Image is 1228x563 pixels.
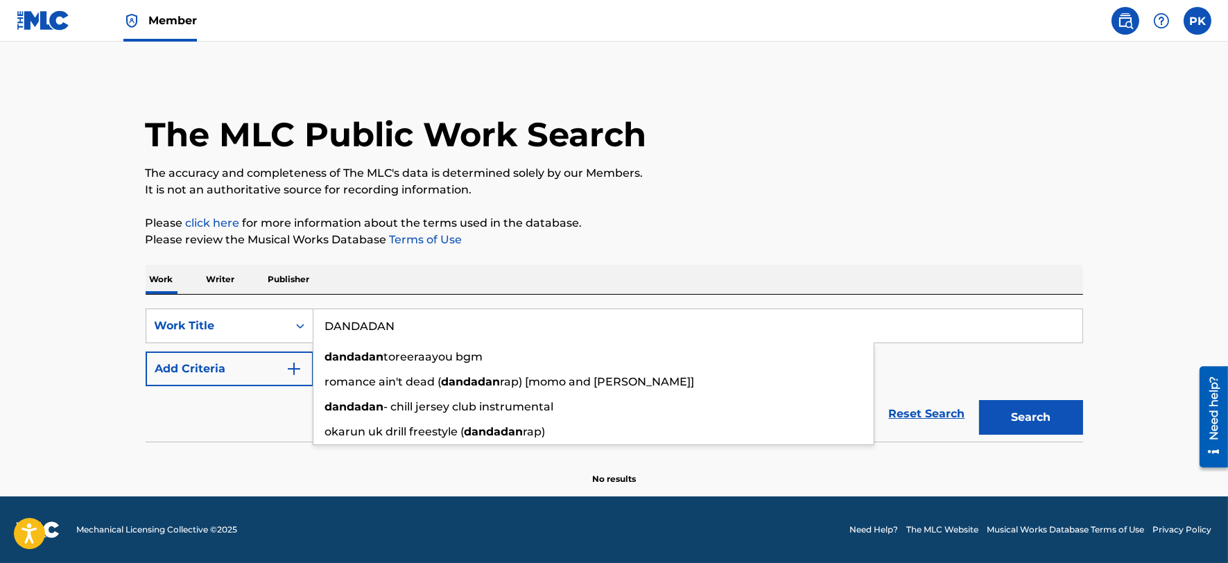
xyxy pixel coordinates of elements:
[384,400,554,413] span: - chill jersey club instrumental
[325,400,384,413] strong: dandadan
[987,523,1144,536] a: Musical Works Database Terms of Use
[202,265,239,294] p: Writer
[384,350,483,363] span: toreeraayou bgm
[524,425,546,438] span: rap)
[1153,12,1170,29] img: help
[17,10,70,31] img: MLC Logo
[146,232,1083,248] p: Please review the Musical Works Database
[146,114,647,155] h1: The MLC Public Work Search
[1189,361,1228,472] iframe: Resource Center
[186,216,240,229] a: click here
[1184,7,1211,35] div: User Menu
[286,361,302,377] img: 9d2ae6d4665cec9f34b9.svg
[146,165,1083,182] p: The accuracy and completeness of The MLC's data is determined solely by our Members.
[325,375,442,388] span: romance ain't dead (
[123,12,140,29] img: Top Rightsholder
[849,523,898,536] a: Need Help?
[76,523,237,536] span: Mechanical Licensing Collective © 2025
[155,318,279,334] div: Work Title
[882,399,972,429] a: Reset Search
[592,456,636,485] p: No results
[387,233,462,246] a: Terms of Use
[146,215,1083,232] p: Please for more information about the terms used in the database.
[146,182,1083,198] p: It is not an authoritative source for recording information.
[465,425,524,438] strong: dandadan
[1148,7,1175,35] div: Help
[1159,496,1228,563] iframe: Chat Widget
[264,265,314,294] p: Publisher
[906,523,978,536] a: The MLC Website
[442,375,501,388] strong: dandadan
[17,521,60,538] img: logo
[1152,523,1211,536] a: Privacy Policy
[146,309,1083,442] form: Search Form
[979,400,1083,435] button: Search
[1112,7,1139,35] a: Public Search
[148,12,197,28] span: Member
[325,425,465,438] span: okarun uk drill freestyle (
[501,375,695,388] span: rap) [momo and [PERSON_NAME]]
[146,265,178,294] p: Work
[146,352,313,386] button: Add Criteria
[325,350,384,363] strong: dandadan
[1117,12,1134,29] img: search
